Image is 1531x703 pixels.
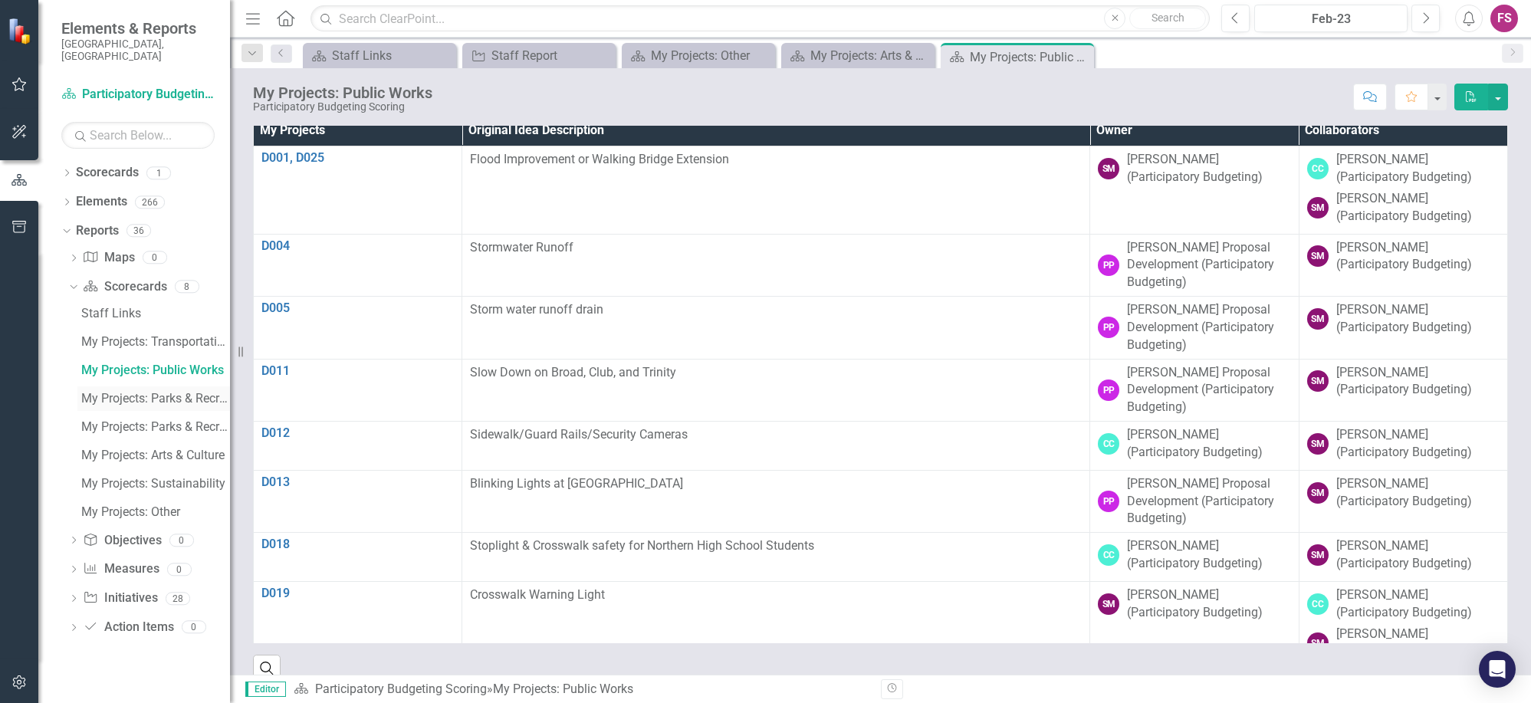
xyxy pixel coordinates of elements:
div: CC [1307,593,1329,615]
div: My Projects: Arts & Culture [810,46,931,65]
a: My Projects: Arts & Culture [785,46,931,65]
td: Double-Click to Edit [1299,422,1507,471]
div: PP [1098,379,1119,401]
div: CC [1307,158,1329,179]
div: [PERSON_NAME] (Participatory Budgeting) [1127,537,1290,573]
div: 36 [126,225,151,238]
td: Double-Click to Edit Right Click for Context Menu [254,297,462,360]
div: 1 [146,166,171,179]
td: Double-Click to Edit [462,422,1090,471]
input: Search ClearPoint... [310,5,1210,32]
div: [PERSON_NAME] (Participatory Budgeting) [1336,426,1500,462]
td: Double-Click to Edit [462,359,1090,422]
div: Open Intercom Messenger [1479,651,1516,688]
div: » [294,681,869,698]
a: D012 [261,426,454,440]
td: Double-Click to Edit [1299,297,1507,360]
div: Staff Report [491,46,612,65]
a: Maps [83,249,134,267]
td: Double-Click to Edit [1090,146,1299,234]
div: FS [1490,5,1518,32]
div: 0 [167,563,192,576]
td: Double-Click to Edit Right Click for Context Menu [254,422,462,471]
div: My Projects: Transportation [81,335,230,349]
div: 0 [182,621,206,634]
div: [PERSON_NAME] Proposal Development (Participatory Budgeting) [1127,239,1290,292]
div: [PERSON_NAME] Proposal Development (Participatory Budgeting) [1127,364,1290,417]
div: 8 [175,280,199,293]
td: Double-Click to Edit [462,470,1090,533]
td: Double-Click to Edit [1090,234,1299,297]
a: My Projects: Parks & Recreation Spanish [77,415,230,439]
td: Double-Click to Edit [1299,234,1507,297]
a: Participatory Budgeting Scoring [315,682,487,696]
div: SM [1307,482,1329,504]
span: Storm water runoff drain [470,302,603,317]
span: Stoplight & Crosswalk safety for Northern High School Students [470,538,814,553]
div: [PERSON_NAME] (Participatory Budgeting) [1336,586,1500,622]
a: My Projects: Sustainability [77,471,230,496]
div: My Projects: Arts & Culture [81,448,230,462]
td: Double-Click to Edit [462,533,1090,582]
div: 28 [166,592,190,605]
div: [PERSON_NAME] Proposal Development (Participatory Budgeting) [1127,301,1290,354]
td: Double-Click to Edit Right Click for Context Menu [254,234,462,297]
td: Double-Click to Edit [1299,533,1507,582]
td: Double-Click to Edit [1090,470,1299,533]
div: My Projects: Sustainability [81,477,230,491]
a: Staff Links [307,46,452,65]
div: [PERSON_NAME] (Participatory Budgeting) [1336,475,1500,511]
a: My Projects: Other [626,46,771,65]
img: ClearPoint Strategy [8,18,34,44]
span: Sidewalk/Guard Rails/Security Cameras [470,427,688,442]
div: My Projects: Parks & Recreation Spanish [81,420,230,434]
a: My Projects: Arts & Culture [77,443,230,468]
td: Double-Click to Edit [1299,470,1507,533]
div: CC [1098,544,1119,566]
div: [PERSON_NAME] (Participatory Budgeting) [1336,239,1500,274]
small: [GEOGRAPHIC_DATA], [GEOGRAPHIC_DATA] [61,38,215,63]
td: Double-Click to Edit [462,582,1090,669]
a: D001, D025 [261,151,454,165]
div: SM [1307,370,1329,392]
td: Double-Click to Edit [1299,359,1507,422]
a: Action Items [83,619,173,636]
div: CC [1098,433,1119,455]
td: Double-Click to Edit [462,234,1090,297]
span: Stormwater Runoff [470,240,573,255]
span: Flood Improvement or Walking Bridge Extension [470,152,729,166]
td: Double-Click to Edit Right Click for Context Menu [254,146,462,234]
div: Staff Links [332,46,452,65]
a: Staff Report [466,46,612,65]
td: Double-Click to Edit [1299,582,1507,669]
a: Initiatives [83,590,157,607]
button: Feb-23 [1254,5,1408,32]
div: [PERSON_NAME] (Participatory Budgeting) [1127,586,1290,622]
a: Elements [76,193,127,211]
div: SM [1307,433,1329,455]
td: Double-Click to Edit Right Click for Context Menu [254,533,462,582]
div: SM [1098,158,1119,179]
td: Double-Click to Edit Right Click for Context Menu [254,470,462,533]
div: 0 [169,534,194,547]
div: [PERSON_NAME] (Participatory Budgeting) [1336,537,1500,573]
td: Double-Click to Edit [462,297,1090,360]
span: Editor [245,682,286,697]
span: Search [1152,11,1184,24]
td: Double-Click to Edit [1090,533,1299,582]
div: [PERSON_NAME] (Participatory Budgeting) [1336,626,1500,661]
div: PP [1098,491,1119,512]
div: PP [1098,255,1119,276]
td: Double-Click to Edit [462,146,1090,234]
td: Double-Click to Edit Right Click for Context Menu [254,582,462,669]
div: Feb-23 [1260,10,1402,28]
a: Objectives [83,532,161,550]
div: [PERSON_NAME] (Participatory Budgeting) [1336,190,1500,225]
a: Measures [83,560,159,578]
div: SM [1307,245,1329,267]
div: My Projects: Other [81,505,230,519]
a: Participatory Budgeting Scoring [61,86,215,103]
td: Double-Click to Edit [1299,146,1507,234]
a: Scorecards [83,278,166,296]
div: My Projects: Public Works [253,84,432,101]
